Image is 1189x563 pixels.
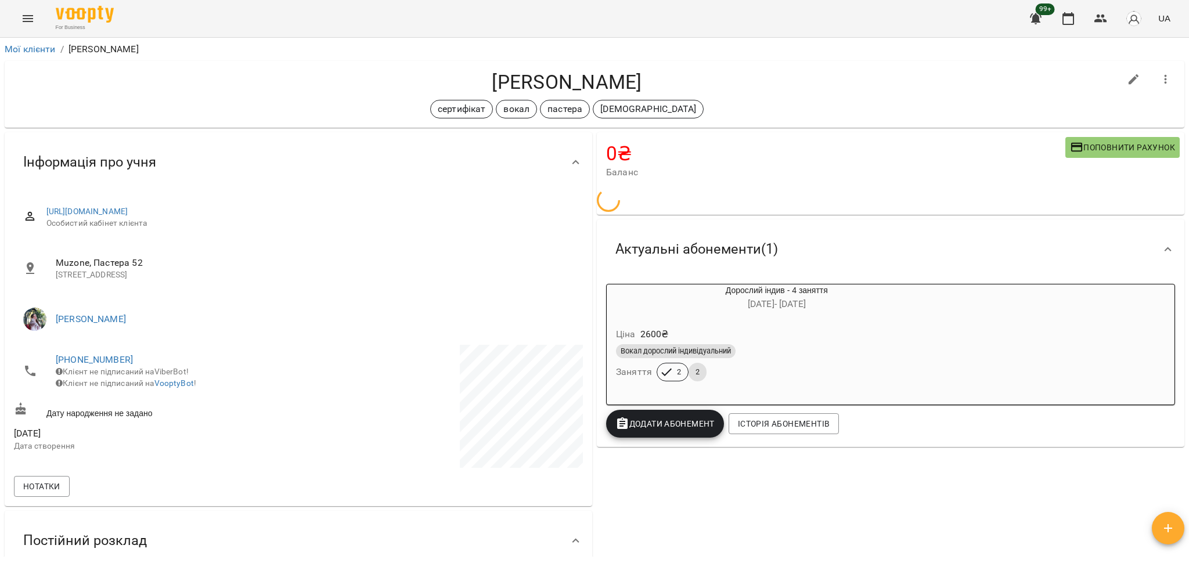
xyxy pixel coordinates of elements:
[23,532,147,550] span: Постійний розклад
[738,417,830,431] span: Історія абонементів
[689,367,707,377] span: 2
[1158,12,1170,24] span: UA
[60,42,64,56] li: /
[56,354,133,365] a: [PHONE_NUMBER]
[23,153,156,171] span: Інформація про учня
[56,256,574,270] span: Muzone, Пастера 52
[503,102,529,116] p: вокал
[640,327,669,341] p: 2600 ₴
[607,284,947,312] div: Дорослий індив - 4 заняття
[748,298,806,309] span: [DATE] - [DATE]
[597,219,1184,279] div: Актуальні абонементи(1)
[1036,3,1055,15] span: 99+
[593,100,704,118] div: [DEMOGRAPHIC_DATA]
[46,218,574,229] span: Особистий кабінет клієнта
[14,476,70,497] button: Нотатки
[56,313,126,324] a: [PERSON_NAME]
[600,102,696,116] p: [DEMOGRAPHIC_DATA]
[430,100,493,118] div: сертифікат
[540,100,590,118] div: пастера
[5,132,592,192] div: Інформація про учня
[547,102,582,116] p: пастера
[1065,137,1180,158] button: Поповнити рахунок
[23,479,60,493] span: Нотатки
[14,427,296,441] span: [DATE]
[46,207,128,216] a: [URL][DOMAIN_NAME]
[615,240,778,258] span: Актуальні абонементи ( 1 )
[56,378,196,388] span: Клієнт не підписаний на !
[606,165,1065,179] span: Баланс
[14,70,1120,94] h4: [PERSON_NAME]
[1154,8,1175,29] button: UA
[69,42,139,56] p: [PERSON_NAME]
[56,367,189,376] span: Клієнт не підписаний на ViberBot!
[154,378,194,388] a: VooptyBot
[1126,10,1142,27] img: avatar_s.png
[607,284,947,395] button: Дорослий індив - 4 заняття[DATE]- [DATE]Ціна2600₴Вокал дорослий індивідуальнийЗаняття22
[606,142,1065,165] h4: 0 ₴
[1070,140,1175,154] span: Поповнити рахунок
[12,400,298,421] div: Дату народження не задано
[606,410,724,438] button: Додати Абонемент
[14,441,296,452] p: Дата створення
[729,413,839,434] button: Історія абонементів
[56,6,114,23] img: Voopty Logo
[670,367,688,377] span: 2
[56,24,114,31] span: For Business
[438,102,485,116] p: сертифікат
[616,326,636,342] h6: Ціна
[14,5,42,33] button: Menu
[615,417,715,431] span: Додати Абонемент
[5,42,1184,56] nav: breadcrumb
[5,44,56,55] a: Мої клієнти
[616,364,652,380] h6: Заняття
[23,308,46,331] img: Ткач Христя
[616,346,736,356] span: Вокал дорослий індивідуальний
[56,269,574,281] p: [STREET_ADDRESS]
[496,100,537,118] div: вокал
